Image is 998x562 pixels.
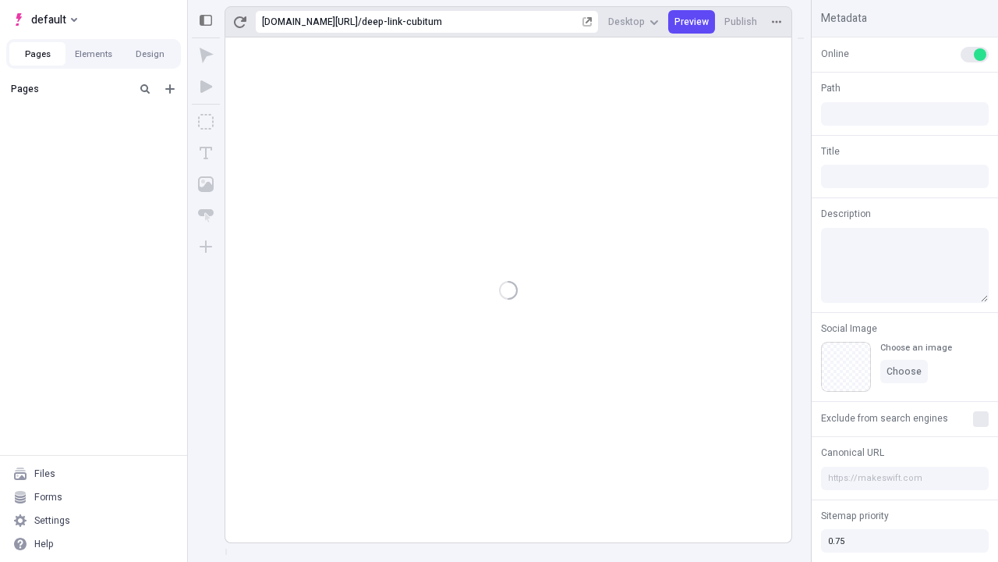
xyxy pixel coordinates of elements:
[31,10,66,29] span: default
[821,509,889,523] span: Sitemap priority
[821,322,877,336] span: Social Image
[192,201,220,229] button: Button
[821,411,948,425] span: Exclude from search engines
[602,10,665,34] button: Desktop
[668,10,715,34] button: Preview
[192,139,220,167] button: Text
[122,42,178,66] button: Design
[34,491,62,503] div: Forms
[821,47,849,61] span: Online
[718,10,763,34] button: Publish
[9,42,65,66] button: Pages
[821,446,884,460] span: Canonical URL
[34,538,54,550] div: Help
[821,467,989,490] input: https://makeswift.com
[192,108,220,136] button: Box
[887,365,922,378] span: Choose
[161,80,179,98] button: Add new
[34,514,70,527] div: Settings
[674,16,709,28] span: Preview
[192,170,220,198] button: Image
[65,42,122,66] button: Elements
[11,83,129,95] div: Pages
[880,342,952,354] div: Choose an image
[362,16,579,28] div: deep-link-cubitum
[821,144,840,158] span: Title
[608,16,645,28] span: Desktop
[821,207,871,221] span: Description
[6,8,83,31] button: Select site
[34,468,55,480] div: Files
[880,360,928,383] button: Choose
[724,16,757,28] span: Publish
[262,16,358,28] div: [URL][DOMAIN_NAME]
[821,81,841,95] span: Path
[358,16,362,28] div: /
